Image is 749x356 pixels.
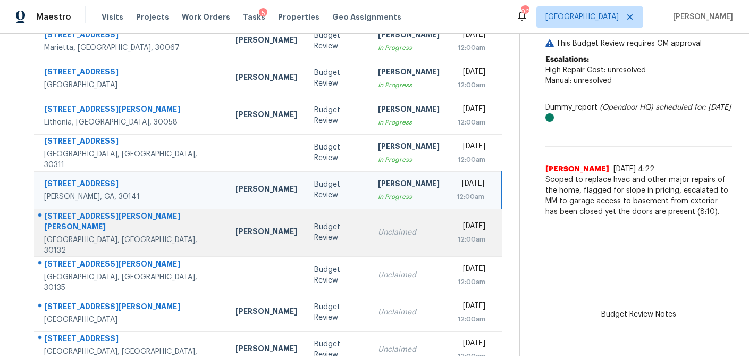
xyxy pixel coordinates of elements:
[259,8,267,19] div: 5
[44,314,218,325] div: [GEOGRAPHIC_DATA]
[36,12,71,22] span: Maestro
[44,235,218,256] div: [GEOGRAPHIC_DATA], [GEOGRAPHIC_DATA], 30132
[457,301,485,314] div: [DATE]
[457,263,485,277] div: [DATE]
[613,165,654,173] span: [DATE] 4:22
[457,314,485,325] div: 12:00am
[314,68,361,89] div: Budget Review
[44,117,218,128] div: Lithonia, [GEOGRAPHIC_DATA], 30058
[378,344,440,355] div: Unclaimed
[545,38,732,49] p: This Budget Review requires GM approval
[44,178,218,192] div: [STREET_ADDRESS]
[332,12,401,22] span: Geo Assignments
[235,184,297,197] div: [PERSON_NAME]
[457,234,485,245] div: 12:00am
[545,67,646,74] span: High Repair Cost: unresolved
[600,104,653,111] i: (Opendoor HQ)
[521,6,528,17] div: 90
[44,104,218,117] div: [STREET_ADDRESS][PERSON_NAME]
[457,117,485,128] div: 12:00am
[378,307,440,318] div: Unclaimed
[243,13,265,21] span: Tasks
[457,154,485,165] div: 12:00am
[457,80,485,90] div: 12:00am
[457,192,484,202] div: 12:00am
[235,35,297,48] div: [PERSON_NAME]
[44,272,218,293] div: [GEOGRAPHIC_DATA], [GEOGRAPHIC_DATA], 30135
[136,12,169,22] span: Projects
[457,178,484,192] div: [DATE]
[378,67,440,80] div: [PERSON_NAME]
[314,222,361,243] div: Budget Review
[545,175,732,217] span: Scoped to replace hvac and other major repairs of the home, flagged for slope in pricing, escalat...
[457,221,485,234] div: [DATE]
[314,30,361,52] div: Budget Review
[44,80,218,90] div: [GEOGRAPHIC_DATA]
[378,178,440,192] div: [PERSON_NAME]
[545,102,732,123] div: Dummy_report
[378,104,440,117] div: [PERSON_NAME]
[378,29,440,43] div: [PERSON_NAME]
[545,56,589,63] b: Escalations:
[457,141,485,154] div: [DATE]
[669,12,733,22] span: [PERSON_NAME]
[457,104,485,117] div: [DATE]
[44,333,218,346] div: [STREET_ADDRESS]
[378,192,440,202] div: In Progress
[235,109,297,122] div: [PERSON_NAME]
[457,277,485,287] div: 12:00am
[378,117,440,128] div: In Progress
[457,67,485,80] div: [DATE]
[44,29,218,43] div: [STREET_ADDRESS]
[44,67,218,80] div: [STREET_ADDRESS]
[44,43,218,53] div: Marietta, [GEOGRAPHIC_DATA], 30067
[235,306,297,319] div: [PERSON_NAME]
[235,226,297,239] div: [PERSON_NAME]
[378,270,440,280] div: Unclaimed
[378,43,440,53] div: In Progress
[378,227,440,238] div: Unclaimed
[457,338,485,351] div: [DATE]
[44,192,218,202] div: [PERSON_NAME], GA, 30141
[655,104,731,111] i: scheduled for: [DATE]
[545,12,619,22] span: [GEOGRAPHIC_DATA]
[102,12,123,22] span: Visits
[545,164,609,175] span: [PERSON_NAME]
[278,12,319,22] span: Properties
[44,301,218,314] div: [STREET_ADDRESS][PERSON_NAME]
[44,259,218,272] div: [STREET_ADDRESS][PERSON_NAME]
[314,105,361,126] div: Budget Review
[182,12,230,22] span: Work Orders
[235,72,297,85] div: [PERSON_NAME]
[457,29,485,43] div: [DATE]
[378,141,440,154] div: [PERSON_NAME]
[457,43,485,53] div: 12:00am
[44,136,218,149] div: [STREET_ADDRESS]
[44,149,218,170] div: [GEOGRAPHIC_DATA], [GEOGRAPHIC_DATA], 30311
[314,142,361,163] div: Budget Review
[378,80,440,90] div: In Progress
[44,211,218,235] div: [STREET_ADDRESS][PERSON_NAME][PERSON_NAME]
[314,264,361,286] div: Budget Review
[378,154,440,165] div: In Progress
[545,77,612,85] span: Manual: unresolved
[314,179,361,201] div: Budget Review
[314,302,361,323] div: Budget Review
[595,309,683,320] span: Budget Review Notes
